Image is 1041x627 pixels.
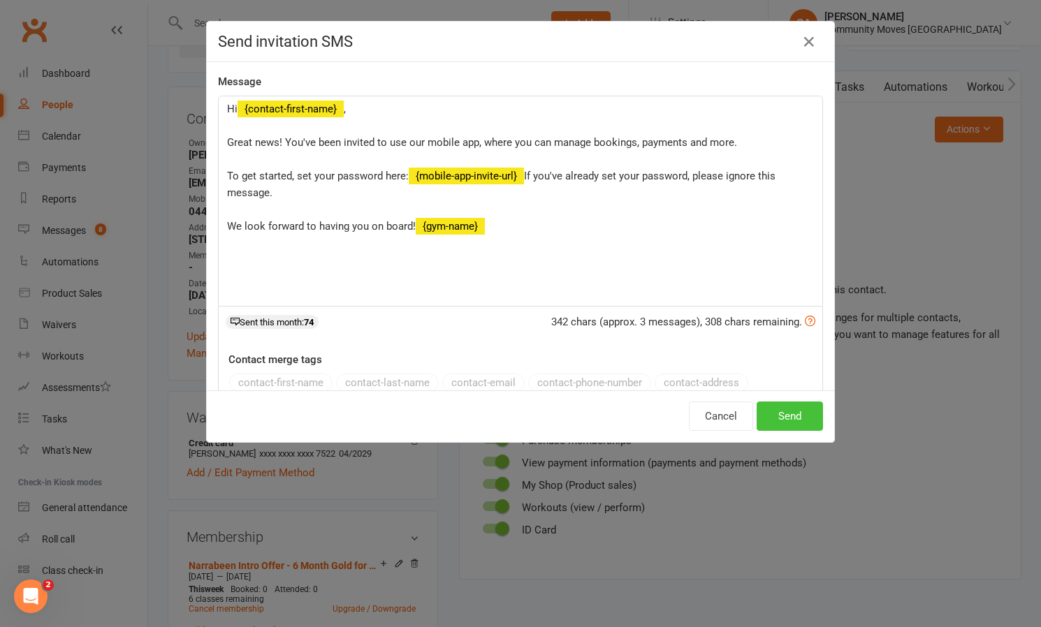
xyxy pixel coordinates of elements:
[227,103,737,182] span: , Great news! You've been invited to use our mobile app, where you can manage bookings, payments ...
[218,33,823,50] h4: Send invitation SMS
[757,401,823,431] button: Send
[218,73,261,90] label: Message
[798,31,820,53] button: Close
[14,580,48,613] iframe: Intercom live chat
[228,351,322,368] label: Contact merge tags
[551,313,815,330] div: 342 chars (approx. 3 messages), 308 chars remaining.
[304,317,314,327] strong: 74
[227,103,238,115] span: Hi
[226,315,319,329] div: Sent this month:
[689,401,753,431] button: Cancel
[43,580,54,591] span: 2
